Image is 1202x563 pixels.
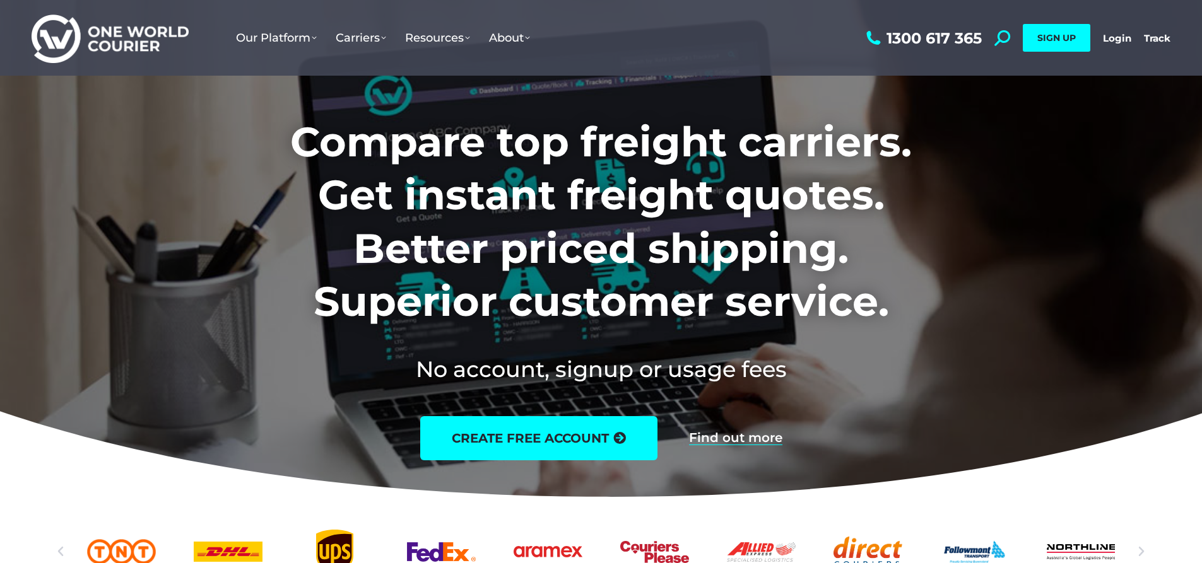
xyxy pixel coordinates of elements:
a: SIGN UP [1023,24,1090,52]
h1: Compare top freight carriers. Get instant freight quotes. Better priced shipping. Superior custom... [207,115,995,328]
span: Resources [405,31,470,45]
a: Carriers [326,18,396,57]
h2: No account, signup or usage fees [207,354,995,385]
a: About [480,18,539,57]
a: Our Platform [227,18,326,57]
a: 1300 617 365 [863,30,982,46]
span: About [489,31,530,45]
a: Resources [396,18,480,57]
img: One World Courier [32,13,189,64]
a: Track [1144,32,1170,44]
span: SIGN UP [1037,32,1076,44]
span: Carriers [336,31,386,45]
a: create free account [420,416,657,460]
span: Our Platform [236,31,317,45]
a: Login [1103,32,1131,44]
a: Find out more [689,431,782,445]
